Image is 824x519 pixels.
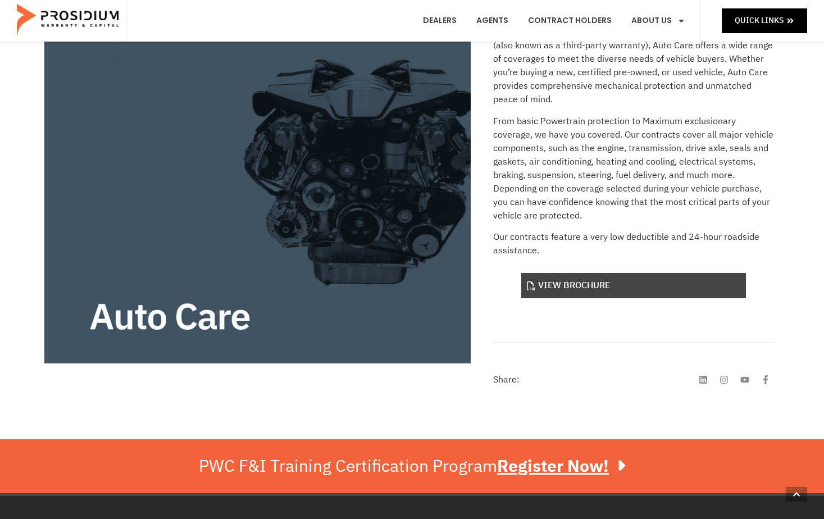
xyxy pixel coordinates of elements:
[199,456,625,476] div: PWC F&I Training Certification Program
[722,8,807,33] a: Quick Links
[493,115,774,222] p: From basic Powertrain protection to Maximum exclusionary coverage, we have you covered. Our contr...
[497,453,609,479] u: Register Now!
[735,13,784,28] span: Quick Links
[493,375,520,384] h4: Share:
[493,25,774,106] p: As Prosidium Warranty & Capital’s premier vehicle service contract (also known as a third-party w...
[493,230,774,257] p: Our contracts feature a very low deductible and 24-hour roadside assistance.
[521,273,746,298] a: View Brochure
